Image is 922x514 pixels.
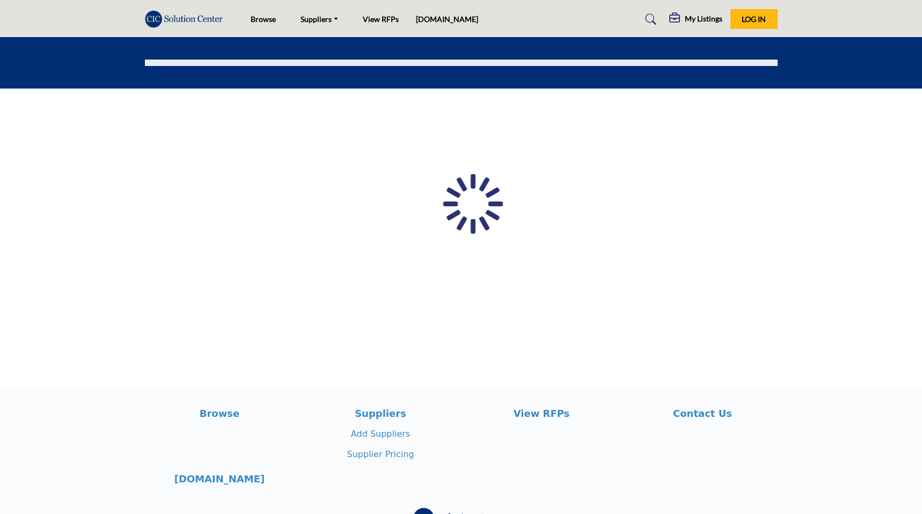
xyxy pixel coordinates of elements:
[293,12,346,27] a: Suppliers
[685,14,722,24] h5: My Listings
[145,10,229,28] img: Site Logo
[251,14,276,24] a: Browse
[347,449,414,459] a: Supplier Pricing
[742,14,766,24] span: Log In
[306,406,456,421] a: Suppliers
[628,406,778,421] a: Contact Us
[351,429,410,439] a: Add Suppliers
[635,11,663,28] a: Search
[669,13,722,26] div: My Listings
[145,472,295,486] a: [DOMAIN_NAME]
[145,406,295,421] a: Browse
[363,14,399,24] a: View RFPs
[730,9,778,29] button: Log In
[416,14,478,24] a: [DOMAIN_NAME]
[467,406,617,421] a: View RFPs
